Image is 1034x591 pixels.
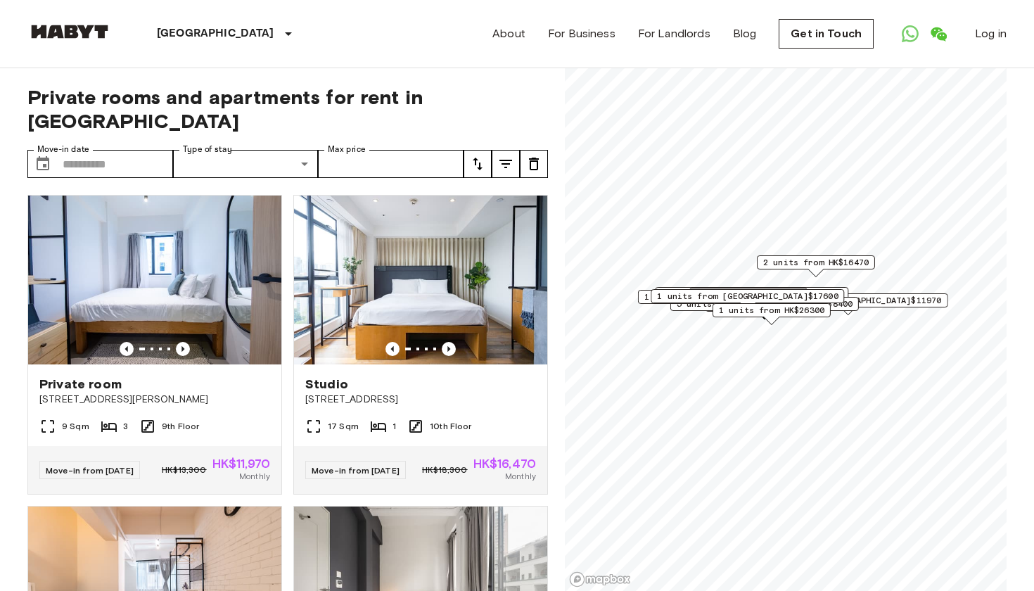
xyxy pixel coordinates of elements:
[385,342,400,356] button: Previous image
[183,144,232,155] label: Type of stay
[162,464,206,476] span: HK$13,300
[975,25,1007,42] a: Log in
[473,457,536,470] span: HK$16,470
[312,465,400,476] span: Move-in from [DATE]
[464,150,492,178] button: tune
[162,420,199,433] span: 9th Floor
[328,420,359,433] span: 17 Sqm
[212,457,270,470] span: HK$11,970
[27,25,112,39] img: Habyt
[442,342,456,356] button: Previous image
[120,342,134,356] button: Previous image
[924,20,952,48] a: Open WeChat
[755,294,942,307] span: 12 units from [GEOGRAPHIC_DATA]$11970
[638,25,710,42] a: For Landlords
[305,376,348,393] span: Studio
[123,420,128,433] span: 3
[294,196,547,364] img: Marketing picture of unit HK-01-001-016-01
[657,290,838,303] span: 1 units from [GEOGRAPHIC_DATA]$17600
[492,25,525,42] a: About
[689,288,808,310] div: Map marker
[677,298,853,310] span: 5 units from [GEOGRAPHIC_DATA]$8400
[492,150,520,178] button: tune
[46,465,134,476] span: Move-in from [DATE]
[39,376,122,393] span: Private room
[37,144,89,155] label: Move-in date
[757,255,875,277] div: Map marker
[651,289,844,311] div: Map marker
[696,288,801,301] span: 1 units from HK$10170
[27,195,282,495] a: Marketing picture of unit HK-01-046-009-03Previous imagePrevious imagePrivate room[STREET_ADDRESS...
[520,150,548,178] button: tune
[719,304,824,317] span: 1 units from HK$26300
[29,150,57,178] button: Choose date
[638,290,826,312] div: Map marker
[713,303,831,325] div: Map marker
[157,25,274,42] p: [GEOGRAPHIC_DATA]
[62,420,89,433] span: 9 Sqm
[27,85,548,133] span: Private rooms and apartments for rent in [GEOGRAPHIC_DATA]
[328,144,366,155] label: Max price
[39,393,270,407] span: [STREET_ADDRESS][PERSON_NAME]
[569,571,631,587] a: Mapbox logo
[670,297,859,319] div: Map marker
[661,288,842,300] span: 2 units from [GEOGRAPHIC_DATA]$16000
[896,20,924,48] a: Open WhatsApp
[28,196,281,364] img: Marketing picture of unit HK-01-046-009-03
[392,420,396,433] span: 1
[655,287,848,309] div: Map marker
[733,25,757,42] a: Blog
[644,291,820,303] span: 1 units from [GEOGRAPHIC_DATA]$8520
[505,470,536,483] span: Monthly
[763,256,869,269] span: 2 units from HK$16470
[293,195,548,495] a: Marketing picture of unit HK-01-001-016-01Previous imagePrevious imageStudio[STREET_ADDRESS]17 Sq...
[239,470,270,483] span: Monthly
[548,25,615,42] a: For Business
[779,19,874,49] a: Get in Touch
[422,464,467,476] span: HK$18,300
[305,393,536,407] span: [STREET_ADDRESS]
[430,420,472,433] span: 10th Floor
[176,342,190,356] button: Previous image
